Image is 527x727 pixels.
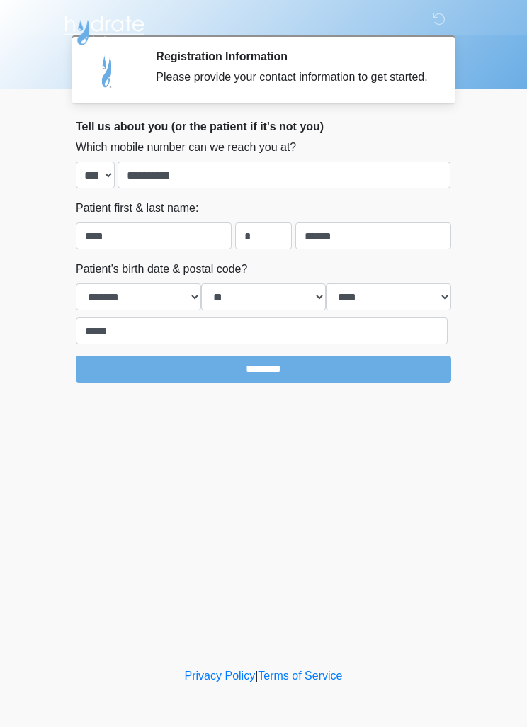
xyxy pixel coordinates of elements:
[86,50,129,92] img: Agent Avatar
[156,69,430,86] div: Please provide your contact information to get started.
[258,670,342,682] a: Terms of Service
[255,670,258,682] a: |
[62,11,147,46] img: Hydrate IV Bar - Scottsdale Logo
[76,261,247,278] label: Patient's birth date & postal code?
[76,139,296,156] label: Which mobile number can we reach you at?
[185,670,256,682] a: Privacy Policy
[76,200,198,217] label: Patient first & last name:
[76,120,451,133] h2: Tell us about you (or the patient if it's not you)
